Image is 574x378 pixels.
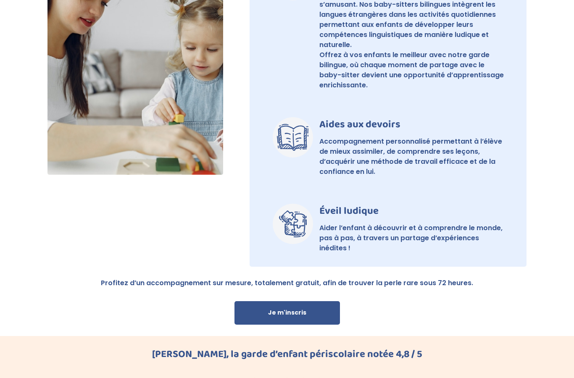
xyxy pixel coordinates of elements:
[273,204,313,244] img: eveil-ludique
[319,136,504,177] p: Accompagnement personnalisé permettant à l’élève de mieux assimiler, de comprendre ses leçons, d’...
[319,203,379,219] span: Éveil ludique
[234,301,340,325] a: Je m'inscris
[47,278,527,288] p: Profitez d’un accompagnement sur mesure, totalement gratuit, afin de trouver la perle rare sous 7...
[319,116,400,133] span: Aides aux devoirs
[273,117,313,157] img: aides-aux-devoirs
[319,223,504,253] p: Aider l’enfant à découvrir et à comprendre le monde, pas à pas, à travers un partage d’expérience...
[47,349,527,364] h2: [PERSON_NAME], la garde d’enfant périscolaire notée 4,8 / 5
